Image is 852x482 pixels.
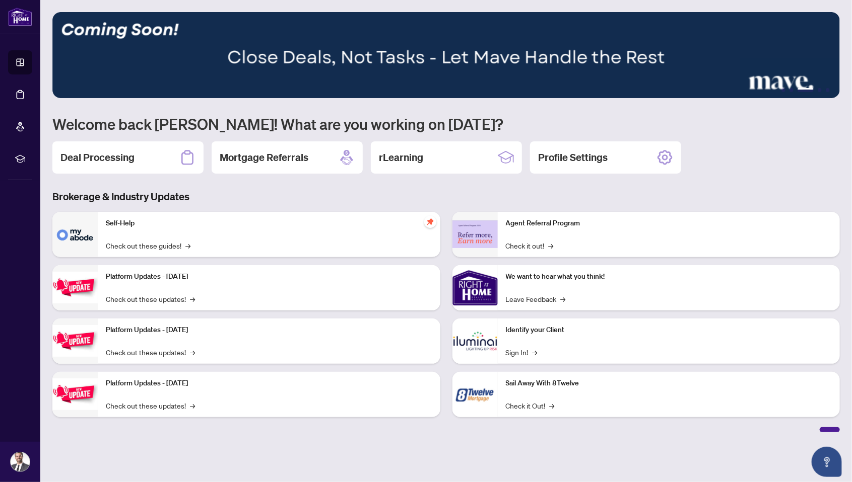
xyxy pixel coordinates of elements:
[452,265,498,310] img: We want to hear what you think!
[533,347,538,358] span: →
[506,400,555,411] a: Check it Out!→
[561,293,566,304] span: →
[52,114,840,133] h1: Welcome back [PERSON_NAME]! What are you working on [DATE]?
[106,378,432,389] p: Platform Updates - [DATE]
[506,240,554,251] a: Check it out!→
[52,378,98,410] img: Platform Updates - June 23, 2025
[190,347,195,358] span: →
[52,272,98,303] img: Platform Updates - July 21, 2025
[424,216,436,228] span: pushpin
[106,293,195,304] a: Check out these updates!→
[52,212,98,257] img: Self-Help
[106,347,195,358] a: Check out these updates!→
[106,325,432,336] p: Platform Updates - [DATE]
[452,220,498,248] img: Agent Referral Program
[550,400,555,411] span: →
[826,88,830,92] button: 5
[506,218,832,229] p: Agent Referral Program
[52,325,98,357] img: Platform Updates - July 8, 2025
[190,400,195,411] span: →
[452,372,498,417] img: Sail Away With 8Twelve
[506,293,566,304] a: Leave Feedback→
[106,218,432,229] p: Self-Help
[818,88,822,92] button: 4
[11,452,30,471] img: Profile Icon
[220,150,308,165] h2: Mortgage Referrals
[190,293,195,304] span: →
[106,400,195,411] a: Check out these updates!→
[52,190,840,204] h3: Brokerage & Industry Updates
[452,318,498,364] img: Identify your Client
[506,325,832,336] p: Identify your Client
[185,240,190,251] span: →
[506,378,832,389] p: Sail Away With 8Twelve
[812,447,842,477] button: Open asap
[549,240,554,251] span: →
[379,150,423,165] h2: rLearning
[798,88,814,92] button: 3
[790,88,794,92] button: 2
[60,150,135,165] h2: Deal Processing
[506,347,538,358] a: Sign In!→
[106,240,190,251] a: Check out these guides!→
[506,271,832,282] p: We want to hear what you think!
[106,271,432,282] p: Platform Updates - [DATE]
[8,8,32,26] img: logo
[538,150,608,165] h2: Profile Settings
[781,88,785,92] button: 1
[52,12,840,98] img: Slide 2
